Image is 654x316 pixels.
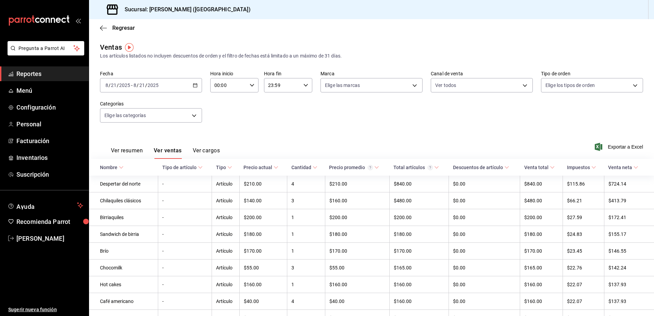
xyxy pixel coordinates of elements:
div: Cantidad [291,165,311,170]
td: - [158,293,212,310]
span: Elige las marcas [325,82,360,89]
span: Descuentos de artículo [453,165,509,170]
div: Precio promedio [329,165,373,170]
td: $180.00 [389,226,449,243]
td: $413.79 [604,192,654,209]
td: $170.00 [325,243,389,260]
button: Pregunta a Parrot AI [8,41,84,55]
td: Artículo [212,226,240,243]
td: $0.00 [449,276,520,293]
h3: Sucursal: [PERSON_NAME] ([GEOGRAPHIC_DATA]) [119,5,251,14]
button: open_drawer_menu [75,18,81,23]
svg: El total artículos considera cambios de precios en los artículos así como costos adicionales por ... [428,165,433,170]
button: Ver cargos [193,147,220,159]
td: $210.00 [239,176,287,192]
td: $180.00 [239,226,287,243]
label: Hora inicio [210,71,259,76]
td: $0.00 [449,293,520,310]
span: Configuración [16,103,83,112]
td: $0.00 [449,176,520,192]
span: Venta neta [608,165,638,170]
td: - [158,260,212,276]
td: $160.00 [520,276,563,293]
span: Precio actual [243,165,278,170]
td: 1 [287,276,325,293]
td: $0.00 [449,243,520,260]
span: - [131,83,133,88]
td: $40.00 [239,293,287,310]
td: $0.00 [449,192,520,209]
span: Pregunta a Parrot AI [18,45,74,52]
span: Recomienda Parrot [16,217,83,226]
div: Total artículos [393,165,433,170]
span: Nombre [100,165,124,170]
span: Personal [16,119,83,129]
td: $142.24 [604,260,654,276]
td: $160.00 [389,293,449,310]
td: 1 [287,209,325,226]
td: $210.00 [325,176,389,192]
td: $66.21 [563,192,604,209]
td: $165.00 [520,260,563,276]
td: $55.00 [325,260,389,276]
span: Impuestos [567,165,596,170]
span: / [137,83,139,88]
div: Tipo [216,165,226,170]
td: Chilaquiles clásicos [89,192,158,209]
span: Venta total [524,165,555,170]
td: $27.59 [563,209,604,226]
div: Precio actual [243,165,272,170]
input: -- [105,83,109,88]
td: - [158,209,212,226]
td: $165.00 [389,260,449,276]
label: Tipo de orden [541,71,643,76]
td: $840.00 [520,176,563,192]
span: / [145,83,147,88]
td: $200.00 [325,209,389,226]
span: Reportes [16,69,83,78]
span: Sugerir nueva función [8,306,83,313]
td: - [158,192,212,209]
td: $480.00 [389,192,449,209]
td: $200.00 [520,209,563,226]
span: Tipo [216,165,232,170]
td: Hot cakes [89,276,158,293]
td: $180.00 [520,226,563,243]
span: Menú [16,86,83,95]
label: Marca [320,71,423,76]
td: $170.00 [520,243,563,260]
label: Fecha [100,71,202,76]
td: - [158,226,212,243]
td: $160.00 [325,276,389,293]
td: $55.00 [239,260,287,276]
div: Venta neta [608,165,632,170]
label: Categorías [100,101,202,106]
div: Los artículos listados no incluyen descuentos de orden y el filtro de fechas está limitado a un m... [100,52,643,60]
td: $480.00 [520,192,563,209]
span: Exportar a Excel [596,143,643,151]
td: 1 [287,226,325,243]
input: ---- [119,83,130,88]
input: -- [139,83,145,88]
td: Artículo [212,243,240,260]
div: Tipo de artículo [162,165,197,170]
td: $0.00 [449,209,520,226]
td: Artículo [212,293,240,310]
td: $23.45 [563,243,604,260]
td: $22.07 [563,276,604,293]
a: Pregunta a Parrot AI [5,50,84,57]
span: / [109,83,111,88]
td: $160.00 [520,293,563,310]
div: Ventas [100,42,122,52]
td: $160.00 [389,276,449,293]
td: Chocomilk [89,260,158,276]
td: $724.14 [604,176,654,192]
div: Nombre [100,165,117,170]
td: Despertar del norte [89,176,158,192]
button: Ver resumen [111,147,143,159]
td: Sandwich de birria [89,226,158,243]
div: Impuestos [567,165,590,170]
td: 3 [287,260,325,276]
td: $0.00 [449,226,520,243]
span: Regresar [112,25,135,31]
